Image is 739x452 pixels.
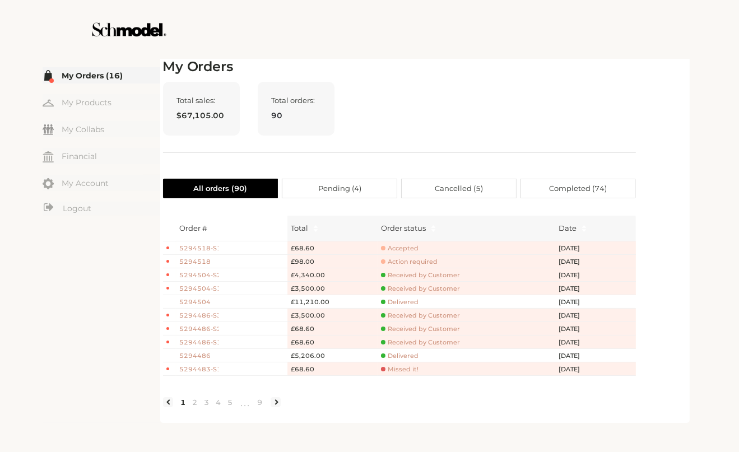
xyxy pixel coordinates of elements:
[287,322,378,335] td: £68.60
[163,397,173,407] li: Previous Page
[287,362,378,376] td: £68.60
[287,282,378,295] td: £3,500.00
[180,257,219,267] span: 5294518
[381,258,438,266] span: Action required
[180,244,219,253] span: 5294518-S1
[287,349,378,362] td: £5,206.00
[559,351,592,361] span: [DATE]
[381,365,419,374] span: Missed it!
[180,284,219,293] span: 5294504-S1
[381,222,426,234] div: Order status
[559,297,592,307] span: [DATE]
[287,309,378,322] td: £3,500.00
[287,241,378,255] td: £68.60
[291,222,308,234] span: Total
[180,351,219,361] span: 5294486
[381,298,419,306] span: Delivered
[180,324,219,334] span: 5294486-S2
[43,175,160,191] a: My Account
[381,338,460,347] span: Received by Customer
[381,325,460,333] span: Received by Customer
[559,284,592,293] span: [DATE]
[559,244,592,253] span: [DATE]
[287,255,378,268] td: £98.00
[287,335,378,349] td: £68.60
[43,67,160,217] div: Menu
[177,96,226,105] span: Total sales:
[435,179,483,198] span: Cancelled ( 5 )
[180,311,219,320] span: 5294486-S3
[201,397,213,407] a: 3
[381,244,419,253] span: Accepted
[236,396,254,409] span: •••
[313,223,319,230] span: caret-up
[180,338,219,347] span: 5294486-S1
[581,223,587,230] span: caret-up
[271,397,281,407] li: Next Page
[180,297,219,307] span: 5294504
[313,227,319,234] span: caret-down
[559,257,592,267] span: [DATE]
[225,397,236,407] a: 5
[559,222,577,234] span: Date
[176,216,288,241] th: Order #
[43,94,160,110] a: My Products
[287,268,378,282] td: £4,340.00
[430,223,436,230] span: caret-up
[43,70,54,81] img: my-order.svg
[381,271,460,279] span: Received by Customer
[287,295,378,309] td: £11,210.00
[318,179,361,198] span: Pending ( 4 )
[180,271,219,280] span: 5294504-S2
[180,365,219,374] span: 5294483-S1
[581,227,587,234] span: caret-down
[559,271,592,280] span: [DATE]
[43,178,54,189] img: my-account.svg
[43,97,54,109] img: my-hanger.svg
[43,67,160,83] a: My Orders (16)
[381,352,419,360] span: Delivered
[43,151,54,162] img: my-financial.svg
[178,397,189,407] a: 1
[559,338,592,347] span: [DATE]
[381,285,460,293] span: Received by Customer
[559,365,592,374] span: [DATE]
[163,59,636,75] h2: My Orders
[430,227,436,234] span: caret-down
[189,397,201,407] a: 2
[43,148,160,164] a: Financial
[43,124,54,135] img: my-friends.svg
[236,393,254,411] li: Next 5 Pages
[193,179,247,198] span: All orders ( 90 )
[549,179,607,198] span: Completed ( 74 )
[272,109,320,122] span: 90
[254,397,266,407] a: 9
[43,202,160,216] a: Logout
[559,324,592,334] span: [DATE]
[43,121,160,137] a: My Collabs
[272,96,320,105] span: Total orders:
[381,311,460,320] span: Received by Customer
[213,397,225,407] a: 4
[559,311,592,320] span: [DATE]
[177,109,226,122] span: $67,105.00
